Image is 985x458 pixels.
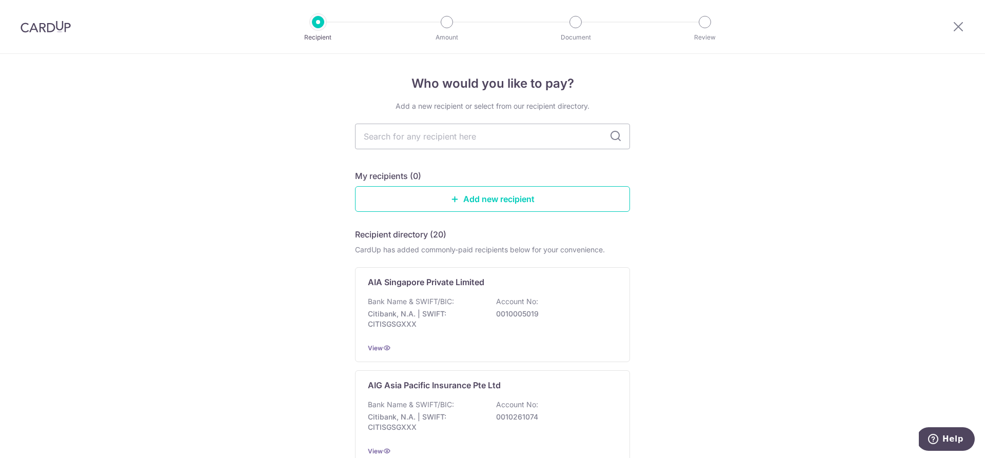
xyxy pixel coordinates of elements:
p: Bank Name & SWIFT/BIC: [368,400,454,410]
h5: My recipients (0) [355,170,421,182]
h4: Who would you like to pay? [355,74,630,93]
p: Recipient [280,32,356,43]
a: Add new recipient [355,186,630,212]
img: CardUp [21,21,71,33]
p: Bank Name & SWIFT/BIC: [368,296,454,307]
p: Amount [409,32,485,43]
div: CardUp has added commonly-paid recipients below for your convenience. [355,245,630,255]
p: AIG Asia Pacific Insurance Pte Ltd [368,379,501,391]
iframe: Opens a widget where you can find more information [919,427,975,453]
div: Add a new recipient or select from our recipient directory. [355,101,630,111]
p: Account No: [496,400,538,410]
h5: Recipient directory (20) [355,228,446,241]
p: Document [538,32,614,43]
p: 0010005019 [496,309,611,319]
a: View [368,447,383,455]
p: Review [667,32,743,43]
a: View [368,344,383,352]
p: Citibank, N.A. | SWIFT: CITISGSGXXX [368,412,483,432]
input: Search for any recipient here [355,124,630,149]
p: Citibank, N.A. | SWIFT: CITISGSGXXX [368,309,483,329]
p: AIA Singapore Private Limited [368,276,484,288]
p: Account No: [496,296,538,307]
p: 0010261074 [496,412,611,422]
